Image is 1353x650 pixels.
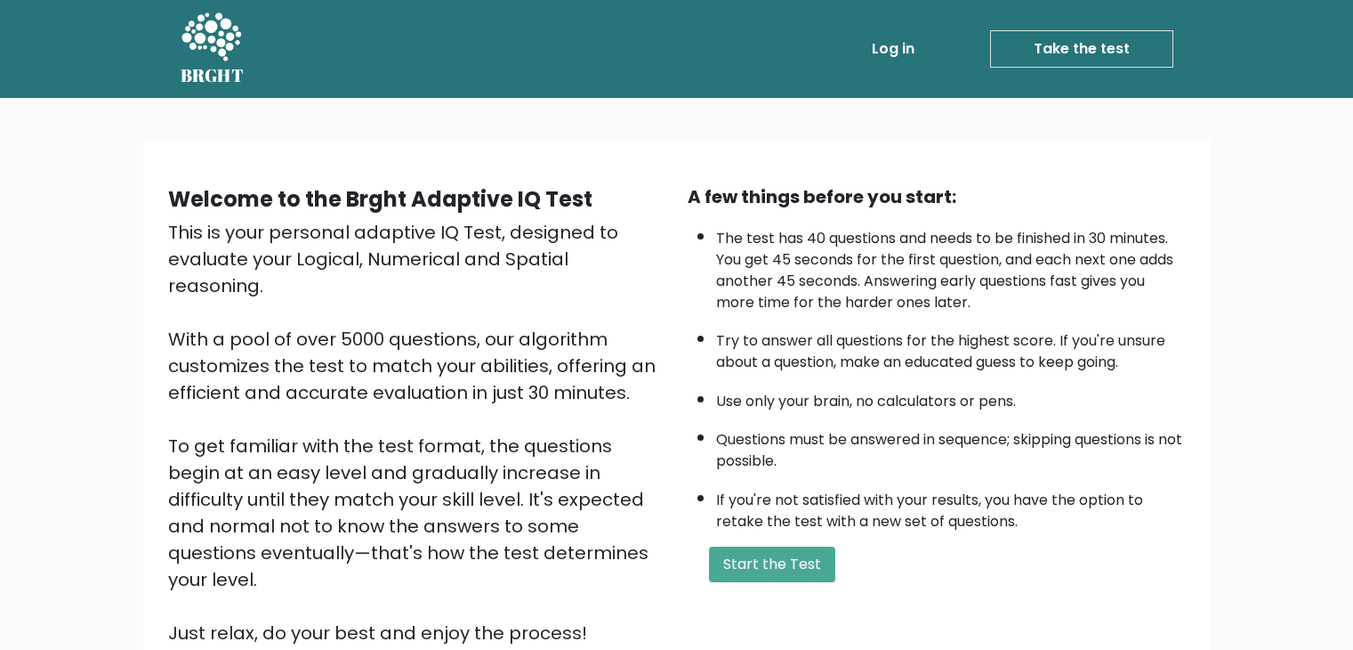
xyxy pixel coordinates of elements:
button: Start the Test [709,547,835,582]
li: If you're not satisfied with your results, you have the option to retake the test with a new set ... [716,481,1186,532]
li: Try to answer all questions for the highest score. If you're unsure about a question, make an edu... [716,321,1186,373]
b: Welcome to the Brght Adaptive IQ Test [168,184,592,214]
h5: BRGHT [181,65,245,86]
a: Take the test [990,30,1173,68]
li: Use only your brain, no calculators or pens. [716,382,1186,412]
div: A few things before you start: [688,183,1186,210]
li: Questions must be answered in sequence; skipping questions is not possible. [716,420,1186,472]
div: This is your personal adaptive IQ Test, designed to evaluate your Logical, Numerical and Spatial ... [168,219,666,646]
a: BRGHT [181,7,245,91]
a: Log in [865,31,922,67]
li: The test has 40 questions and needs to be finished in 30 minutes. You get 45 seconds for the firs... [716,219,1186,313]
